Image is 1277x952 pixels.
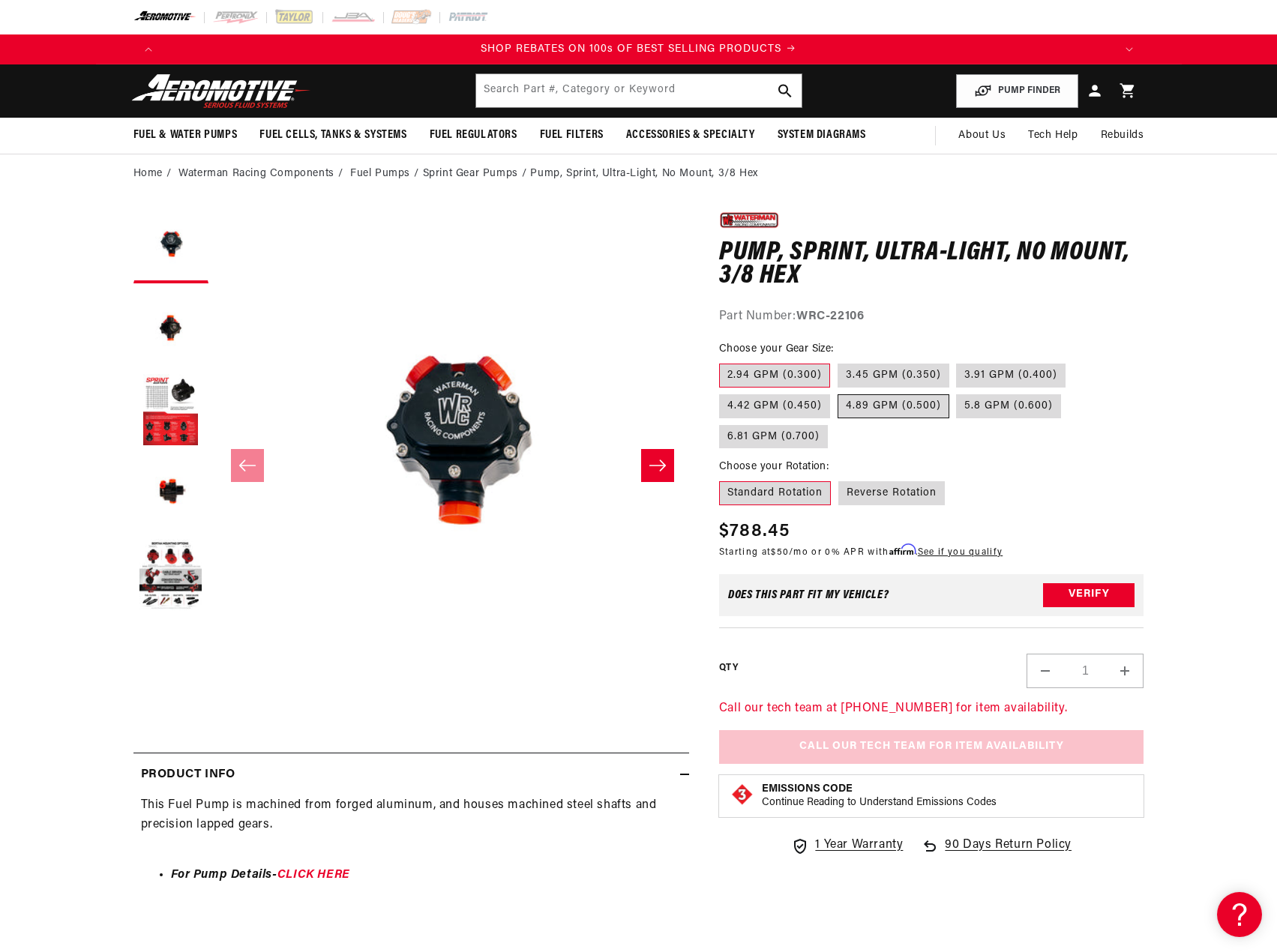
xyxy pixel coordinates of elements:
[163,41,1114,58] div: Announcement
[133,208,689,722] media-gallery: Gallery Viewer
[719,545,1003,559] p: Starting at /mo or 0% APR with .
[778,127,866,143] span: System Diagrams
[796,310,864,322] strong: WRC-22106
[791,836,903,855] a: 1 Year Warranty
[178,166,334,182] a: Waterman Racing Components
[133,208,208,283] button: Load image 1 in gallery view
[1114,34,1144,64] button: Translation missing: en.sections.announcements.next_announcement
[231,449,264,482] button: Slide left
[1043,583,1135,607] button: Verify
[719,459,830,475] legend: Choose your Rotation:
[127,73,315,109] img: Aeromotive
[530,166,757,182] li: Pump, Sprint, Ultra-Light, No Mount, 3/8 Hex
[423,166,531,182] li: Sprint Gear Pumps
[1090,118,1156,154] summary: Rebuilds
[728,589,889,601] div: Does This part fit My vehicle?
[918,548,1003,557] a: See if you qualify - Learn more about Affirm Financing (opens in modal)
[838,364,949,388] label: 3.45 GPM (0.350)
[133,753,689,797] summary: Product Info
[122,118,249,153] summary: Fuel & Water Pumps
[1028,127,1078,144] span: Tech Help
[133,538,208,613] button: Load image 5 in gallery view
[418,118,529,153] summary: Fuel Regulators
[641,449,674,482] button: Slide right
[540,127,604,143] span: Fuel Filters
[141,765,235,785] h2: Product Info
[766,118,877,153] summary: System Diagrams
[259,127,406,143] span: Fuel Cells, Tanks & Systems
[945,836,1072,870] span: 90 Days Return Policy
[481,43,781,55] span: SHOP REBATES ON 100s OF BEST SELLING PRODUCTS
[133,166,163,182] a: Home
[133,373,208,448] button: Load image 3 in gallery view
[626,127,755,143] span: Accessories & Specialty
[133,291,208,366] button: Load image 2 in gallery view
[947,118,1017,154] a: About Us
[838,394,949,418] label: 4.89 GPM (0.500)
[529,118,615,153] summary: Fuel Filters
[476,74,802,107] input: Search by Part Number, Category or Keyword
[430,127,517,143] span: Fuel Regulators
[815,836,903,855] span: 1 Year Warranty
[1101,127,1144,144] span: Rebuilds
[133,34,163,64] button: Translation missing: en.sections.announcements.previous_announcement
[719,662,738,675] label: QTY
[133,166,1144,182] nav: breadcrumbs
[719,425,828,449] label: 6.81 GPM (0.700)
[958,130,1006,141] span: About Us
[762,796,997,810] p: Continue Reading to Understand Emissions Codes
[956,364,1066,388] label: 3.91 GPM (0.400)
[762,783,997,810] button: Emissions CodeContinue Reading to Understand Emissions Codes
[171,869,350,881] strong: For Pump Details-
[838,481,945,505] label: Reverse Rotation
[762,783,853,795] strong: Emissions Code
[719,364,830,388] label: 2.94 GPM (0.300)
[163,41,1114,58] a: SHOP REBATES ON 100s OF BEST SELLING PRODUCTS
[719,341,835,357] legend: Choose your Gear Size:
[277,869,350,881] a: CLICK HERE
[719,241,1144,289] h1: Pump, Sprint, Ultra-Light, No Mount, 3/8 Hex
[719,481,831,505] label: Standard Rotation
[719,518,790,545] span: $788.45
[163,41,1114,58] div: 3 of 4
[1017,118,1089,154] summary: Tech Help
[921,836,1072,870] a: 90 Days Return Policy
[730,783,754,807] img: Emissions code
[889,544,916,555] span: Affirm
[956,394,1061,418] label: 5.8 GPM (0.600)
[96,34,1182,64] slideshow-component: Translation missing: en.sections.announcements.announcement_bar
[248,118,418,153] summary: Fuel Cells, Tanks & Systems
[719,702,1067,714] a: Call our tech team at [PHONE_NUMBER] for item availability.
[133,456,208,531] button: Load image 4 in gallery view
[719,394,830,418] label: 4.42 GPM (0.450)
[956,74,1078,108] button: PUMP FINDER
[350,166,410,182] a: Fuel Pumps
[133,127,238,143] span: Fuel & Water Pumps
[615,118,766,153] summary: Accessories & Specialty
[769,74,802,107] button: search button
[719,307,1144,327] div: Part Number:
[771,548,789,557] span: $50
